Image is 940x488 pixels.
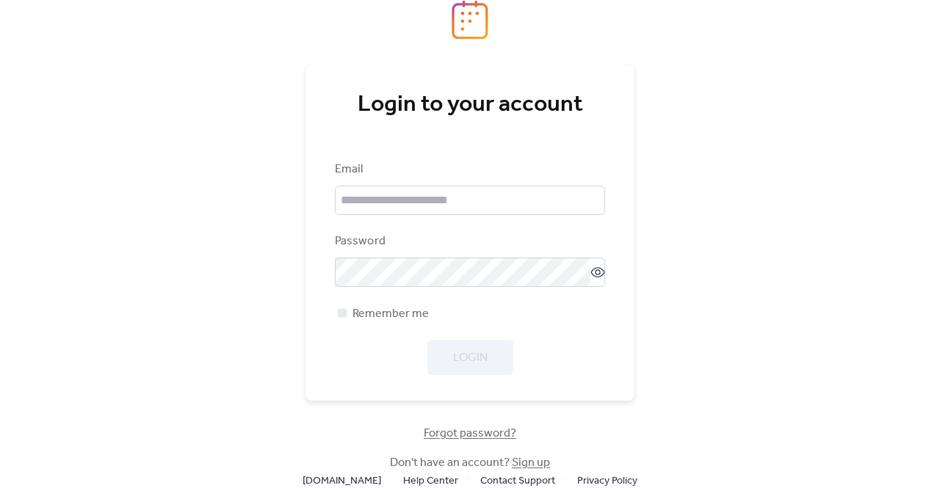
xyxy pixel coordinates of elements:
a: Forgot password? [424,429,516,437]
span: Forgot password? [424,425,516,443]
div: Login to your account [335,90,605,120]
div: Password [335,233,602,250]
a: Sign up [512,451,550,474]
div: Email [335,161,602,178]
span: Don't have an account? [390,454,550,472]
span: Remember me [352,305,429,323]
